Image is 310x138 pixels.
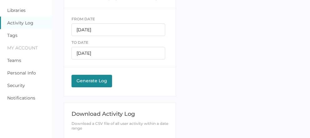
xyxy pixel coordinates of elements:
div: Download a CSV file of all user activity within a date range [71,121,169,130]
a: Activity Log [7,20,33,26]
button: Generate Log [71,75,112,87]
span: FROM DATE [71,17,95,21]
a: Personal Info [7,70,36,76]
a: Tags [7,33,17,38]
a: Notifications [7,95,35,101]
a: Teams [7,58,21,63]
span: TO DATE [71,40,88,45]
a: Libraries [7,8,26,13]
a: Security [7,83,25,88]
div: Download Activity Log [71,110,169,117]
div: Generate Log [75,78,109,84]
